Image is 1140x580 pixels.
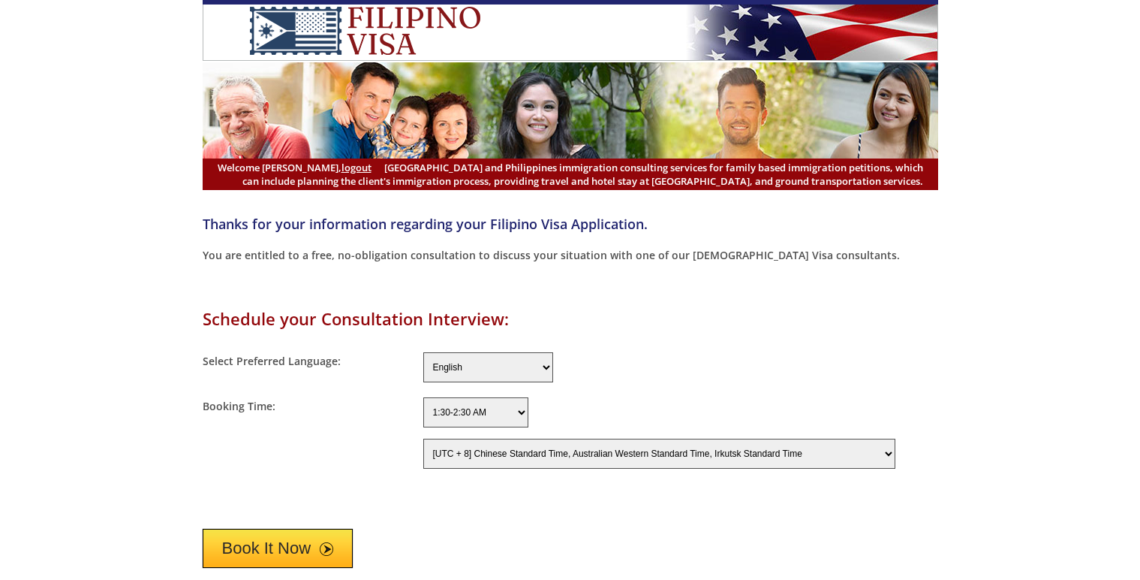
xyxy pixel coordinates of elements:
span: [GEOGRAPHIC_DATA] and Philippines immigration consulting services for family based immigration pe... [218,161,923,188]
h1: Schedule your Consultation Interview: [203,307,938,330]
p: You are entitled to a free, no-obligation consultation to discuss your situation with one of our ... [203,248,938,262]
h4: Thanks for your information regarding your Filipino Visa Application. [203,215,938,233]
label: Booking Time: [203,399,275,413]
label: Select Preferred Language: [203,354,341,368]
button: Book It Now [203,529,353,568]
span: Welcome [PERSON_NAME], [218,161,371,174]
a: logout [341,161,371,174]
